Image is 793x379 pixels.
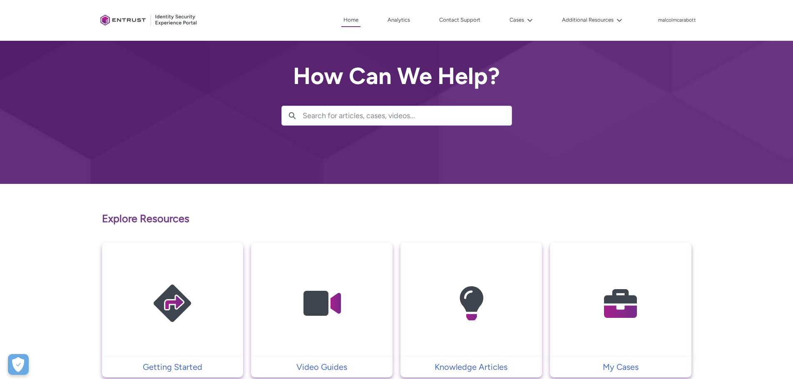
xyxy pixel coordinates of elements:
[658,17,696,23] p: malcolmcarabott
[8,354,29,375] button: Open Preferences
[106,361,239,373] p: Getting Started
[400,361,542,373] a: Knowledge Articles
[554,361,687,373] p: My Cases
[102,361,244,373] a: Getting Started
[658,15,696,24] button: User Profile malcolmcarabott
[102,211,691,227] p: Explore Resources
[437,14,482,26] a: Contact Support
[133,259,212,348] img: Getting Started
[432,259,511,348] img: Knowledge Articles
[251,361,393,373] a: Video Guides
[405,361,538,373] p: Knowledge Articles
[282,259,361,348] img: Video Guides
[281,63,512,89] h2: How Can We Help?
[550,361,691,373] a: My Cases
[341,14,360,27] a: Home
[8,354,29,375] div: Cookie Preferences
[255,361,388,373] p: Video Guides
[507,14,535,26] button: Cases
[303,106,512,125] input: Search for articles, cases, videos...
[581,259,660,348] img: My Cases
[385,14,412,26] a: Analytics, opens in new tab
[282,106,303,125] button: Search
[560,14,624,26] button: Additional Resources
